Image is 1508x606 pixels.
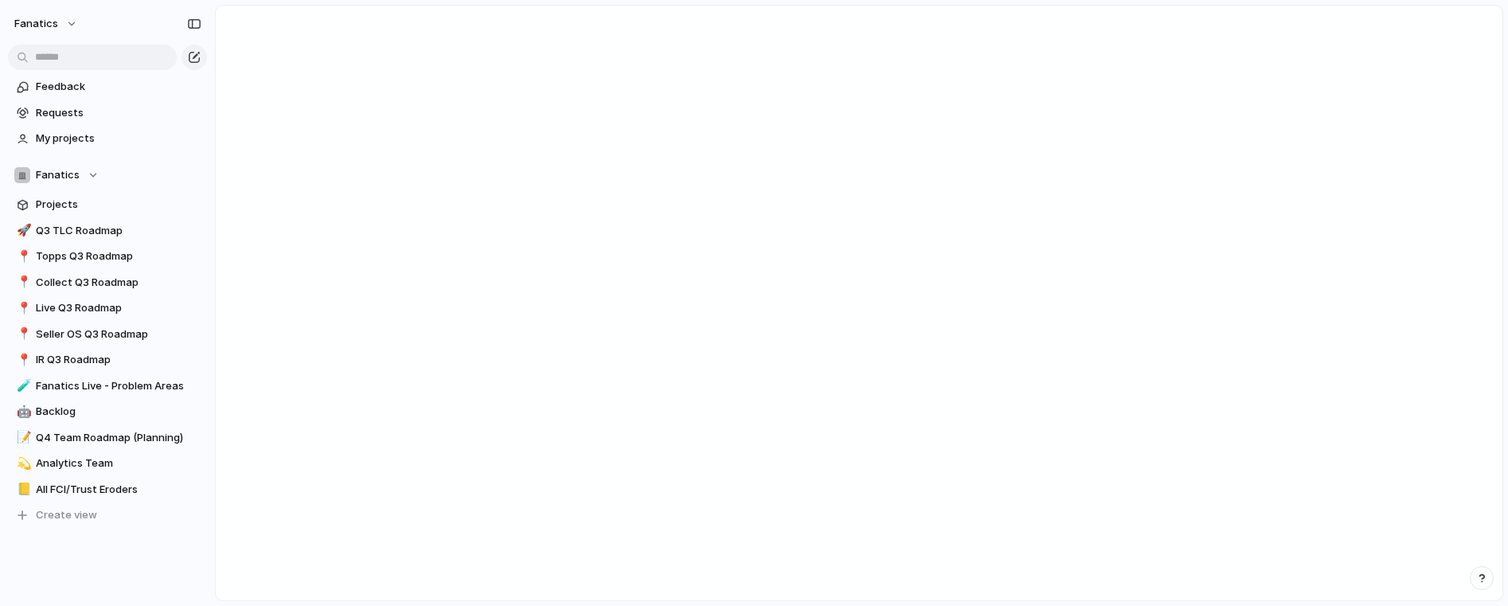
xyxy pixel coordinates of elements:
[17,248,28,266] div: 📍
[8,374,207,398] a: 🧪Fanatics Live - Problem Areas
[8,478,207,502] a: 📒All FCI/Trust Eroders
[36,197,201,213] span: Projects
[36,79,201,95] span: Feedback
[14,430,30,446] button: 📝
[36,167,80,183] span: Fanatics
[8,452,207,475] a: 💫Analytics Team
[8,101,207,125] a: Requests
[14,482,30,498] button: 📒
[36,300,201,316] span: Live Q3 Roadmap
[14,275,30,291] button: 📍
[36,455,201,471] span: Analytics Team
[17,273,28,291] div: 📍
[36,275,201,291] span: Collect Q3 Roadmap
[8,400,207,424] a: 🤖Backlog
[8,426,207,450] a: 📝Q4 Team Roadmap (Planning)
[8,219,207,243] a: 🚀Q3 TLC Roadmap
[7,11,86,37] button: fanatics
[36,223,201,239] span: Q3 TLC Roadmap
[17,221,28,240] div: 🚀
[8,163,207,187] button: Fanatics
[17,455,28,473] div: 💫
[17,480,28,498] div: 📒
[17,299,28,318] div: 📍
[36,378,201,394] span: Fanatics Live - Problem Areas
[8,127,207,151] a: My projects
[8,323,207,346] a: 📍Seller OS Q3 Roadmap
[8,271,207,295] a: 📍Collect Q3 Roadmap
[36,507,97,523] span: Create view
[14,223,30,239] button: 🚀
[36,326,201,342] span: Seller OS Q3 Roadmap
[8,244,207,268] a: 📍Topps Q3 Roadmap
[36,105,201,121] span: Requests
[14,455,30,471] button: 💫
[17,403,28,421] div: 🤖
[14,16,58,32] span: fanatics
[14,248,30,264] button: 📍
[36,482,201,498] span: All FCI/Trust Eroders
[36,430,201,446] span: Q4 Team Roadmap (Planning)
[36,248,201,264] span: Topps Q3 Roadmap
[14,326,30,342] button: 📍
[8,296,207,320] a: 📍Live Q3 Roadmap
[8,193,207,217] a: Projects
[8,503,207,527] button: Create view
[17,325,28,343] div: 📍
[36,131,201,147] span: My projects
[17,377,28,395] div: 🧪
[17,428,28,447] div: 📝
[8,75,207,99] a: Feedback
[36,352,201,368] span: IR Q3 Roadmap
[14,404,30,420] button: 🤖
[14,352,30,368] button: 📍
[14,300,30,316] button: 📍
[14,378,30,394] button: 🧪
[36,404,201,420] span: Backlog
[8,348,207,372] a: 📍IR Q3 Roadmap
[17,351,28,369] div: 📍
